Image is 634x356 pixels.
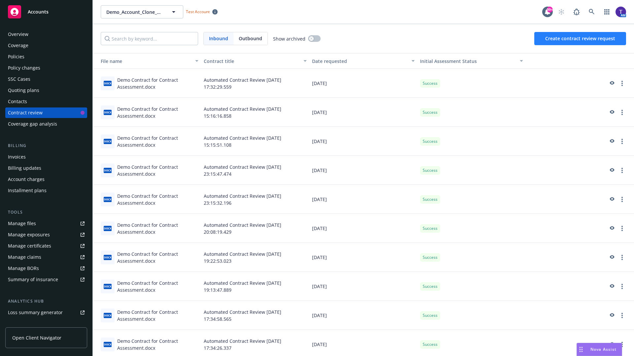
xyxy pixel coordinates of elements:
[8,274,58,285] div: Summary of insurance
[309,53,418,69] button: Date requested
[209,35,228,42] span: Inbound
[117,338,198,351] div: Demo Contract for Contract Assessment.docx
[95,58,191,65] div: Toggle SortBy
[5,241,87,251] a: Manage certificates
[423,283,438,289] span: Success
[8,40,28,51] div: Coverage
[104,168,112,173] span: docx
[608,282,616,290] a: preview
[423,341,438,347] span: Success
[28,9,49,15] span: Accounts
[8,218,36,229] div: Manage files
[106,9,163,15] span: Demo_Account_Clone_QA_CR_Tests_Demo
[8,74,30,84] div: SSC Cases
[201,214,309,243] div: Automated Contract Review [DATE] 20:08:19.429
[8,96,27,107] div: Contacts
[423,312,438,318] span: Success
[5,252,87,262] a: Manage claims
[5,185,87,196] a: Installment plans
[600,5,614,18] a: Switch app
[8,152,26,162] div: Invoices
[201,272,309,301] div: Automated Contract Review [DATE] 19:13:47.889
[104,226,112,231] span: docx
[104,139,112,144] span: docx
[201,98,309,127] div: Automated Contract Review [DATE] 15:16:16.858
[309,69,418,98] div: [DATE]
[8,229,50,240] div: Manage exposures
[8,107,43,118] div: Contract review
[201,127,309,156] div: Automated Contract Review [DATE] 15:15:51.108
[273,35,305,42] span: Show archived
[423,225,438,231] span: Success
[309,156,418,185] div: [DATE]
[618,311,626,319] a: more
[618,166,626,174] a: more
[608,166,616,174] a: preview
[590,346,616,352] span: Nova Assist
[117,105,198,119] div: Demo Contract for Contract Assessment.docx
[95,58,191,65] div: File name
[312,58,408,65] div: Date requested
[423,196,438,202] span: Success
[618,282,626,290] a: more
[104,197,112,202] span: docx
[5,274,87,285] a: Summary of insurance
[8,185,47,196] div: Installment plans
[8,252,41,262] div: Manage claims
[420,58,516,65] div: Toggle SortBy
[5,174,87,185] a: Account charges
[420,58,477,64] span: Initial Assessment Status
[104,284,112,289] span: docx
[8,63,40,73] div: Policy changes
[608,341,616,348] a: preview
[618,253,626,261] a: more
[534,32,626,45] button: Create contract review request
[101,32,198,45] input: Search by keyword...
[618,137,626,145] a: more
[201,53,309,69] button: Contract title
[618,224,626,232] a: more
[201,243,309,272] div: Automated Contract Review [DATE] 19:22:53.023
[204,32,233,45] span: Inbound
[117,309,198,322] div: Demo Contract for Contract Assessment.docx
[5,119,87,129] a: Coverage gap analysis
[5,209,87,216] div: Tools
[5,3,87,21] a: Accounts
[5,74,87,84] a: SSC Cases
[608,137,616,145] a: preview
[5,152,87,162] a: Invoices
[309,98,418,127] div: [DATE]
[555,5,568,18] a: Start snowing
[5,85,87,96] a: Quoting plans
[201,301,309,330] div: Automated Contract Review [DATE] 17:34:58.565
[8,29,28,40] div: Overview
[8,241,51,251] div: Manage certificates
[309,243,418,272] div: [DATE]
[233,32,267,45] span: Outbound
[12,334,61,341] span: Open Client Navigator
[423,109,438,115] span: Success
[8,85,39,96] div: Quoting plans
[8,174,45,185] div: Account charges
[618,341,626,348] a: more
[104,81,112,86] span: docx
[608,195,616,203] a: preview
[618,108,626,116] a: more
[117,251,198,264] div: Demo Contract for Contract Assessment.docx
[423,167,438,173] span: Success
[101,5,183,18] button: Demo_Account_Clone_QA_CR_Tests_Demo
[618,195,626,203] a: more
[5,163,87,173] a: Billing updates
[309,272,418,301] div: [DATE]
[117,163,198,177] div: Demo Contract for Contract Assessment.docx
[5,229,87,240] a: Manage exposures
[239,35,262,42] span: Outbound
[309,127,418,156] div: [DATE]
[104,313,112,318] span: docx
[616,7,626,17] img: photo
[5,63,87,73] a: Policy changes
[117,76,198,90] div: Demo Contract for Contract Assessment.docx
[608,108,616,116] a: preview
[117,280,198,293] div: Demo Contract for Contract Assessment.docx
